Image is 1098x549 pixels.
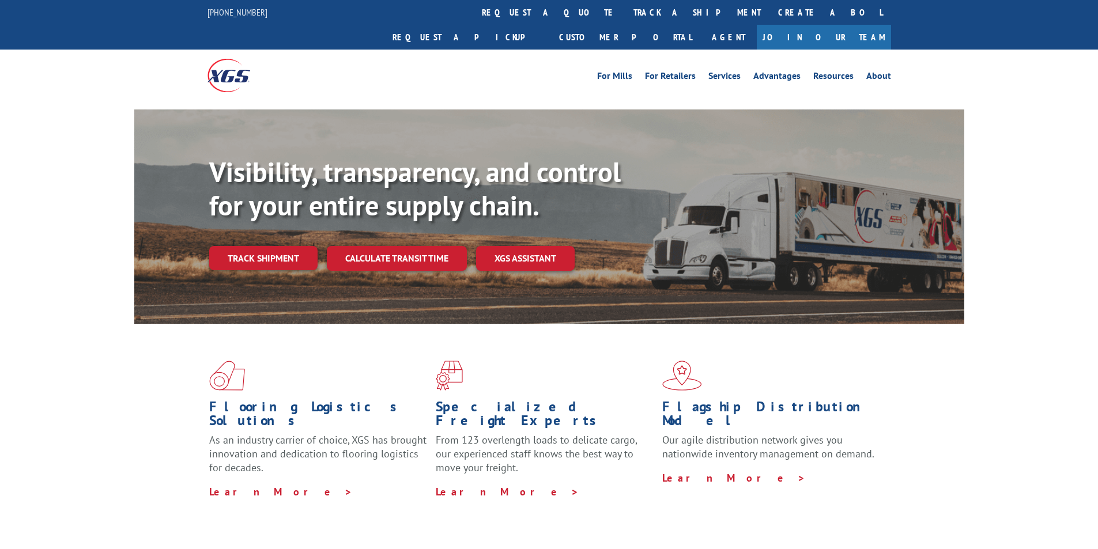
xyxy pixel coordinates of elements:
b: Visibility, transparency, and control for your entire supply chain. [209,154,621,223]
a: Track shipment [209,246,318,270]
span: As an industry carrier of choice, XGS has brought innovation and dedication to flooring logistics... [209,433,427,474]
a: Join Our Team [757,25,891,50]
img: xgs-icon-total-supply-chain-intelligence-red [209,361,245,391]
h1: Flagship Distribution Model [662,400,880,433]
a: Agent [700,25,757,50]
p: From 123 overlength loads to delicate cargo, our experienced staff knows the best way to move you... [436,433,654,484]
a: Resources [813,71,854,84]
a: Services [708,71,741,84]
a: [PHONE_NUMBER] [207,6,267,18]
span: Our agile distribution network gives you nationwide inventory management on demand. [662,433,874,460]
a: Customer Portal [550,25,700,50]
a: For Retailers [645,71,696,84]
a: Calculate transit time [327,246,467,271]
img: xgs-icon-focused-on-flooring-red [436,361,463,391]
a: Learn More > [662,471,806,484]
a: Request a pickup [384,25,550,50]
h1: Flooring Logistics Solutions [209,400,427,433]
a: XGS ASSISTANT [476,246,575,271]
a: Learn More > [436,485,579,498]
img: xgs-icon-flagship-distribution-model-red [662,361,702,391]
a: For Mills [597,71,632,84]
h1: Specialized Freight Experts [436,400,654,433]
a: Learn More > [209,485,353,498]
a: About [866,71,891,84]
a: Advantages [753,71,801,84]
